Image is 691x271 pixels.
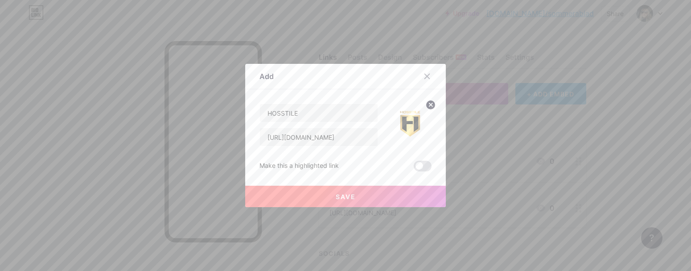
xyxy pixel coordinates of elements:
[259,71,274,82] div: Add
[259,161,339,171] div: Make this a highlighted link
[260,104,378,122] input: Title
[260,128,378,146] input: URL
[389,104,432,146] img: link_thumbnail
[245,186,446,207] button: Save
[336,193,356,200] span: Save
